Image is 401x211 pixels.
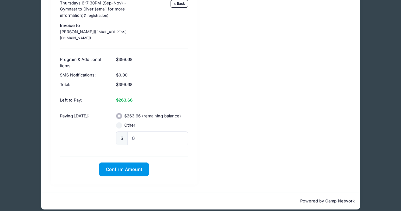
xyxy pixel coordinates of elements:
[116,131,128,145] div: $
[124,122,137,129] label: Other:
[124,113,181,119] label: $263.66 (remaining balance)
[106,167,142,172] span: Confirm Amount
[60,23,143,41] p: [PERSON_NAME]
[116,97,133,102] strong: $263.66
[47,198,355,204] p: Powered by Camp Network
[113,70,191,80] div: $0.00
[60,23,80,28] strong: Invoice to
[57,52,113,70] div: Program & Additional Items:
[57,80,113,93] div: Total:
[57,92,113,108] div: Left to Pay:
[113,52,191,70] div: $399.68
[57,108,113,150] div: Paying [DATE]:
[84,13,108,18] small: (1 registration)
[99,162,149,176] button: Confirm Amount
[113,80,191,93] div: $399.68
[57,70,113,80] div: SMS Notifications:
